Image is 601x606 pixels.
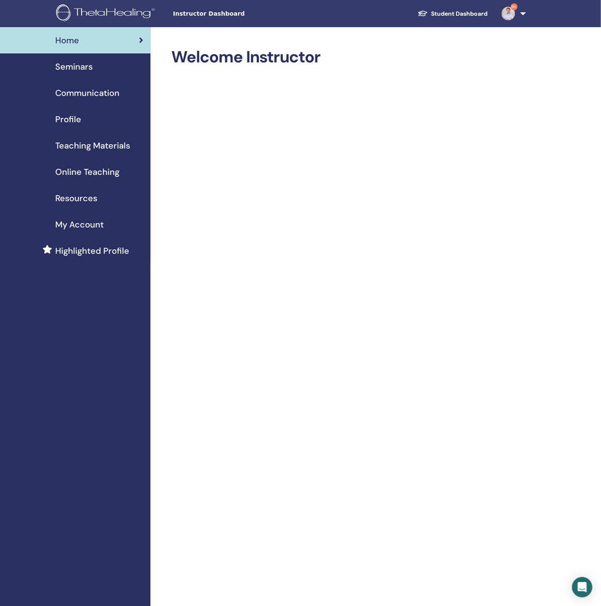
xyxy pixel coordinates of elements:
[502,7,515,20] img: default.jpg
[55,192,97,205] span: Resources
[55,166,119,178] span: Online Teaching
[55,60,93,73] span: Seminars
[55,139,130,152] span: Teaching Materials
[173,9,300,18] span: Instructor Dashboard
[411,6,495,22] a: Student Dashboard
[55,34,79,47] span: Home
[55,218,104,231] span: My Account
[55,87,119,99] span: Communication
[511,3,518,10] span: 9+
[418,10,428,17] img: graduation-cap-white.svg
[55,113,81,126] span: Profile
[56,4,158,23] img: logo.png
[572,577,592,598] div: Open Intercom Messenger
[55,244,129,257] span: Highlighted Profile
[172,48,525,67] h2: Welcome Instructor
